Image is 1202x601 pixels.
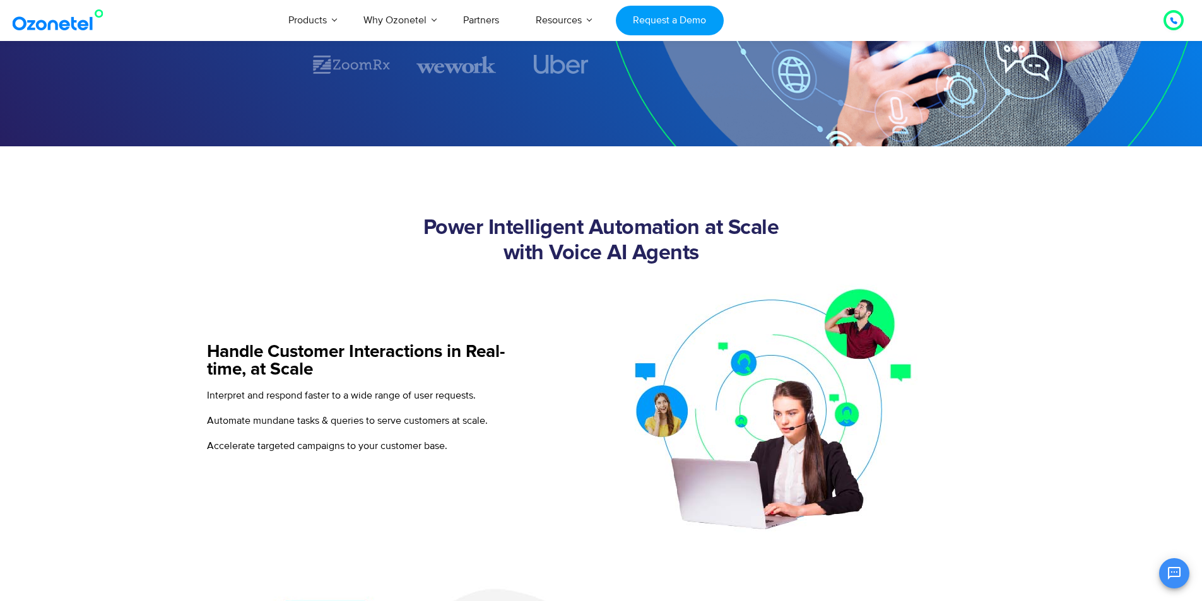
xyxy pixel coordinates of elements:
[312,54,391,76] img: zoomrx
[312,54,391,76] div: 2 / 7
[207,216,996,266] h2: Power Intelligent Automation at Scale with Voice AI Agents
[1159,558,1189,588] button: Open chat
[521,55,601,74] div: 4 / 7
[207,440,447,452] span: Accelerate targeted campaigns to your customer base.
[616,6,724,35] a: Request a Demo
[416,54,496,76] img: wework
[207,343,526,378] h5: Handle Customer Interactions in Real-time, at Scale
[207,414,488,427] span: Automate mundane tasks & queries to serve customers at scale.
[534,55,589,74] img: uber
[207,54,601,76] div: Image Carousel
[207,57,286,72] div: 1 / 7
[207,389,476,402] span: Interpret and respond faster to a wide range of user requests.
[416,54,496,76] div: 3 / 7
